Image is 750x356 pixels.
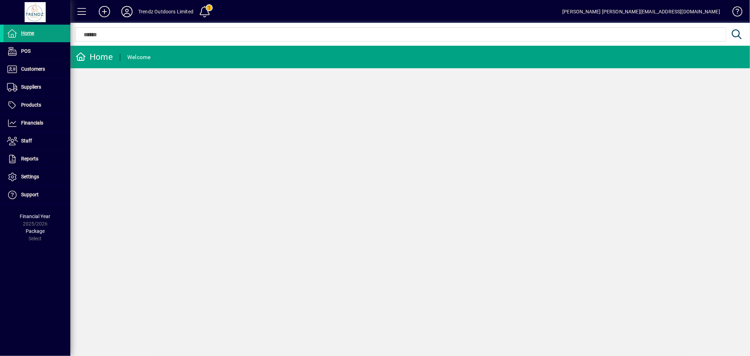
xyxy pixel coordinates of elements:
span: Customers [21,66,45,72]
a: Staff [4,132,70,150]
span: Support [21,192,39,197]
span: POS [21,48,31,54]
div: [PERSON_NAME] [PERSON_NAME][EMAIL_ADDRESS][DOMAIN_NAME] [562,6,720,17]
span: Suppliers [21,84,41,90]
a: Products [4,96,70,114]
span: Products [21,102,41,108]
div: Home [76,51,113,63]
span: Financial Year [20,214,51,219]
a: Settings [4,168,70,186]
span: Reports [21,156,38,161]
span: Staff [21,138,32,144]
span: Settings [21,174,39,179]
span: Home [21,30,34,36]
button: Profile [116,5,138,18]
span: Financials [21,120,43,126]
a: POS [4,43,70,60]
a: Support [4,186,70,204]
a: Customers [4,61,70,78]
div: Welcome [127,52,151,63]
a: Suppliers [4,78,70,96]
a: Reports [4,150,70,168]
a: Financials [4,114,70,132]
a: Knowledge Base [727,1,741,24]
div: Trendz Outdoors Limited [138,6,193,17]
button: Add [93,5,116,18]
span: Package [26,228,45,234]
